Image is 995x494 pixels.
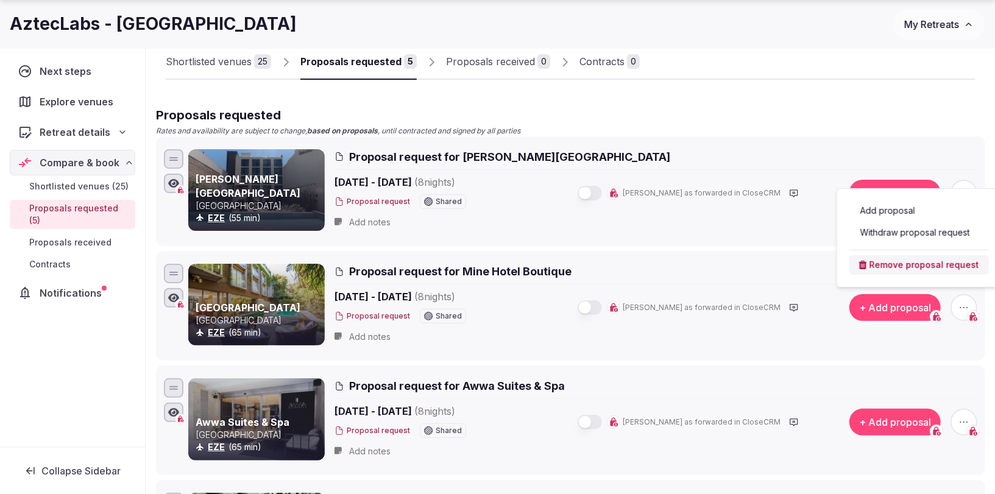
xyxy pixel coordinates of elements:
[10,280,135,306] a: Notifications
[404,54,417,69] div: 5
[579,44,640,80] a: Contracts0
[436,427,462,434] span: Shared
[623,188,781,199] span: [PERSON_NAME] as forwarded in CloseCRM
[29,202,130,227] span: Proposals requested (5)
[300,54,402,69] div: Proposals requested
[904,18,959,30] span: My Retreats
[349,378,565,393] span: Proposal request for Awwa Suites & Spa
[40,286,107,300] span: Notifications
[436,312,462,320] span: Shared
[335,426,410,436] button: Proposal request
[208,213,225,223] a: EZE
[849,294,941,321] button: + Add proposal
[40,155,119,170] span: Compare & book
[196,173,300,199] a: [PERSON_NAME][GEOGRAPHIC_DATA]
[349,216,391,228] span: Add notes
[40,125,110,139] span: Retreat details
[335,311,410,322] button: Proposal request
[579,54,625,69] div: Contracts
[196,314,322,326] p: [GEOGRAPHIC_DATA]
[196,302,300,314] a: [GEOGRAPHIC_DATA]
[10,256,135,273] a: Contracts
[156,107,985,124] h2: Proposals requested
[156,126,985,136] p: Rates and availability are subject to change, , until contracted and signed by all parties
[335,404,549,418] span: [DATE] - [DATE]
[349,264,572,279] span: Proposal request for Mine Hotel Boutique
[208,326,225,339] button: EZE
[196,429,322,441] p: [GEOGRAPHIC_DATA]
[307,126,378,135] strong: based on proposals
[196,200,322,212] p: [GEOGRAPHIC_DATA]
[335,197,410,207] button: Proposal request
[40,64,96,79] span: Next steps
[208,327,225,337] a: EZE
[349,445,391,457] span: Add notes
[41,465,121,477] span: Collapse Sidebar
[208,441,225,453] button: EZE
[196,326,322,339] div: (65 min)
[196,212,322,224] div: (55 min)
[414,291,455,303] span: ( 8 night s )
[166,54,252,69] div: Shortlisted venues
[623,417,781,428] span: [PERSON_NAME] as forwarded in CloseCRM
[849,255,989,275] button: Remove proposal request
[849,180,941,206] button: + Add proposal
[29,180,129,192] span: Shortlisted venues (25)
[349,149,670,164] span: Proposal request for [PERSON_NAME][GEOGRAPHIC_DATA]
[10,12,297,36] h1: AztecLabs - [GEOGRAPHIC_DATA]
[10,89,135,115] a: Explore venues
[893,9,985,40] button: My Retreats
[335,175,549,189] span: [DATE] - [DATE]
[10,457,135,484] button: Collapse Sidebar
[414,176,455,188] span: ( 8 night s )
[10,234,135,251] a: Proposals received
[29,236,112,249] span: Proposals received
[414,405,455,417] span: ( 8 night s )
[349,331,391,343] span: Add notes
[196,416,289,428] a: Awwa Suites & Spa
[446,44,550,80] a: Proposals received0
[446,54,535,69] div: Proposals received
[537,54,550,69] div: 0
[300,44,417,80] a: Proposals requested5
[254,54,271,69] div: 25
[10,58,135,84] a: Next steps
[10,200,135,229] a: Proposals requested (5)
[627,54,640,69] div: 0
[208,442,225,452] a: EZE
[335,289,549,304] span: [DATE] - [DATE]
[29,258,71,270] span: Contracts
[196,441,322,453] div: (65 min)
[849,201,989,221] button: Add proposal
[40,94,118,109] span: Explore venues
[849,223,989,242] button: Withdraw proposal request
[208,212,225,224] button: EZE
[10,178,135,195] a: Shortlisted venues (25)
[436,198,462,205] span: Shared
[623,303,781,313] span: [PERSON_NAME] as forwarded in CloseCRM
[849,409,941,436] button: + Add proposal
[166,44,271,80] a: Shortlisted venues25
